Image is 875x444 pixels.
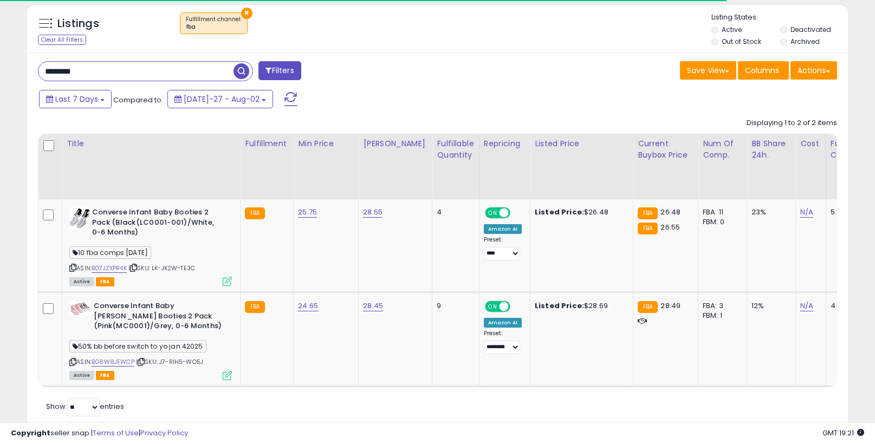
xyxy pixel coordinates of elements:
[822,428,864,438] span: 2025-08-12 19:21 GMT
[136,357,203,366] span: | SKU: J7-RIH5-WO5J
[167,90,273,108] button: [DATE]-27 - Aug-02
[437,138,474,161] div: Fulfillable Quantity
[298,301,318,311] a: 24.65
[69,301,232,378] div: ASIN:
[638,223,658,234] small: FBA
[363,207,383,218] a: 28.55
[680,61,736,80] button: Save View
[703,301,738,311] div: FBA: 3
[535,207,625,217] div: $26.48
[535,207,584,217] b: Listed Price:
[113,95,163,105] span: Compared to:
[39,90,112,108] button: Last 7 Days
[96,371,114,380] span: FBA
[93,428,139,438] a: Terms of Use
[184,94,260,105] span: [DATE]-27 - Aug-02
[92,207,224,240] b: Converse Infant Baby Booties 2 Pack (Black(LC0001-001)/White, 0-6 Months)
[69,371,94,380] span: All listings currently available for purchase on Amazon
[69,207,89,229] img: 41j0lqctj6L._SL40_.jpg
[484,318,522,328] div: Amazon AI
[790,37,820,46] label: Archived
[437,301,470,311] div: 9
[722,37,761,46] label: Out of Stock
[751,138,791,161] div: BB Share 24h.
[486,208,500,218] span: ON
[245,207,265,219] small: FBA
[831,138,872,161] div: Fulfillment Cost
[703,138,742,161] div: Num of Comp.
[535,301,584,311] b: Listed Price:
[241,8,252,19] button: ×
[298,138,354,149] div: Min Price
[790,61,837,80] button: Actions
[92,357,134,367] a: B08W8JFWCP
[831,207,868,217] div: 5.12
[508,302,526,311] span: OFF
[363,301,383,311] a: 28.45
[484,330,522,354] div: Preset:
[69,301,91,316] img: 418FxTDCJ4L._SL40_.jpg
[92,264,127,273] a: B07JZXPR4K
[638,301,658,313] small: FBA
[800,138,821,149] div: Cost
[751,207,787,217] div: 23%
[69,207,232,285] div: ASIN:
[535,301,625,311] div: $28.69
[67,138,236,149] div: Title
[437,207,470,217] div: 4
[57,16,99,31] h5: Listings
[800,207,813,218] a: N/A
[11,428,50,438] strong: Copyright
[46,401,124,412] span: Show: entries
[186,15,242,31] span: Fulfillment channel :
[535,138,628,149] div: Listed Price
[831,301,868,311] div: 4.15
[11,428,188,439] div: seller snap | |
[508,208,526,218] span: OFF
[140,428,188,438] a: Privacy Policy
[711,12,848,23] p: Listing States:
[660,222,680,232] span: 26.55
[790,25,831,34] label: Deactivated
[96,277,114,286] span: FBA
[484,236,522,260] div: Preset:
[660,301,680,311] span: 28.49
[800,301,813,311] a: N/A
[245,138,289,149] div: Fulfillment
[258,61,301,80] button: Filters
[245,301,265,313] small: FBA
[722,25,742,34] label: Active
[738,61,789,80] button: Columns
[751,301,787,311] div: 12%
[94,301,225,334] b: Converse Infant Baby [PERSON_NAME] Booties 2 Pack (Pink(MC0001)/Grey, 0-6 Months)
[69,246,151,259] span: 10 fba comps [DATE]
[745,65,779,76] span: Columns
[638,138,693,161] div: Current Buybox Price
[703,311,738,321] div: FBM: 1
[703,217,738,227] div: FBM: 0
[747,118,837,128] div: Displaying 1 to 2 of 2 items
[363,138,427,149] div: [PERSON_NAME]
[703,207,738,217] div: FBA: 11
[484,224,522,234] div: Amazon AI
[128,264,195,272] span: | SKU: LK-JK2W-TE3C
[186,23,242,31] div: fba
[638,207,658,219] small: FBA
[660,207,680,217] span: 26.48
[55,94,98,105] span: Last 7 Days
[486,302,500,311] span: ON
[69,340,206,352] span: 50% bb before switch to yo jan 42025
[38,35,86,45] div: Clear All Filters
[484,138,526,149] div: Repricing
[298,207,317,218] a: 25.75
[69,277,94,286] span: All listings currently available for purchase on Amazon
